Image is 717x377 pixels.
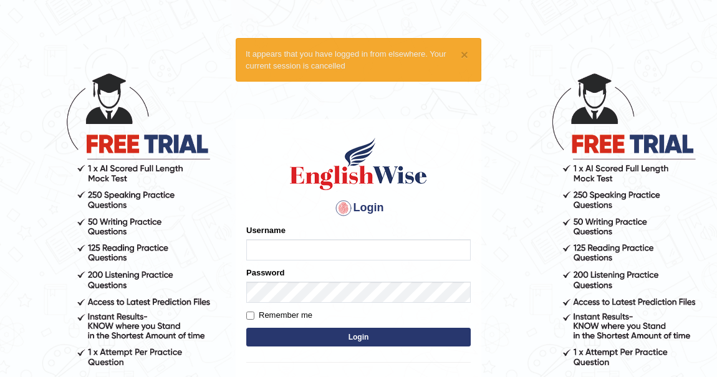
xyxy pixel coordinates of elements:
button: × [461,48,468,61]
input: Remember me [246,312,254,320]
label: Password [246,267,284,279]
button: Login [246,328,471,346]
label: Remember me [246,309,312,322]
div: It appears that you have logged in from elsewhere. Your current session is cancelled [236,38,481,82]
img: Logo of English Wise sign in for intelligent practice with AI [287,136,430,192]
label: Username [246,224,286,236]
h4: Login [246,198,471,218]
